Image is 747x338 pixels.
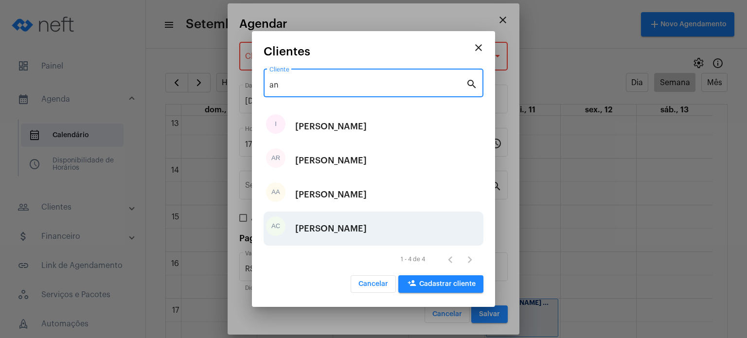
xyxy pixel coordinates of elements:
[398,275,483,293] button: Cadastrar cliente
[466,78,478,89] mat-icon: search
[266,148,285,168] div: AR
[406,279,418,290] mat-icon: person_add
[264,45,310,58] span: Clientes
[460,249,480,269] button: Próxima página
[295,180,367,209] div: [PERSON_NAME]
[269,81,466,89] input: Pesquisar cliente
[266,182,285,202] div: AA
[295,214,367,243] div: [PERSON_NAME]
[295,112,367,141] div: [PERSON_NAME]
[406,281,476,287] span: Cadastrar cliente
[358,281,388,287] span: Cancelar
[295,146,367,175] div: [PERSON_NAME]
[401,256,425,263] div: 1 - 4 de 4
[266,114,285,134] div: I
[473,42,484,53] mat-icon: close
[351,275,396,293] button: Cancelar
[266,216,285,236] div: AC
[441,249,460,269] button: Página anterior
